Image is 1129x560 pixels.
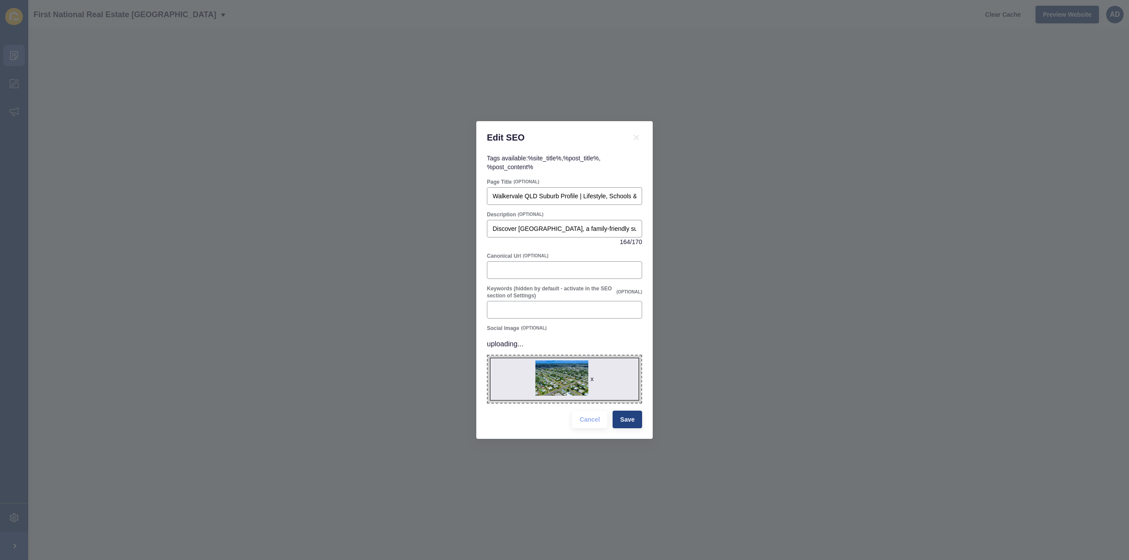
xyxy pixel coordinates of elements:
[487,285,615,299] label: Keywords (hidden by default - activate in the SEO section of Settings)
[518,211,543,218] span: (OPTIONAL)
[487,325,519,332] label: Social Image
[487,132,620,143] h1: Edit SEO
[487,178,512,185] label: Page Title
[591,375,594,383] div: x
[528,155,561,162] code: %site_title%
[579,415,600,424] span: Cancel
[487,252,521,260] label: Canonical Url
[617,289,642,295] span: (OPTIONAL)
[521,325,546,331] span: (OPTIONAL)
[487,163,533,171] code: %post_content%
[572,411,607,428] button: Cancel
[487,334,642,355] p: uploading...
[523,253,548,259] span: (OPTIONAL)
[487,211,516,218] label: Description
[487,155,601,171] span: Tags available: , ,
[513,179,539,185] span: (OPTIONAL)
[632,237,642,246] span: 170
[630,237,632,246] span: /
[613,411,642,428] button: Save
[620,237,630,246] span: 164
[563,155,599,162] code: %post_title%
[620,415,635,424] span: Save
